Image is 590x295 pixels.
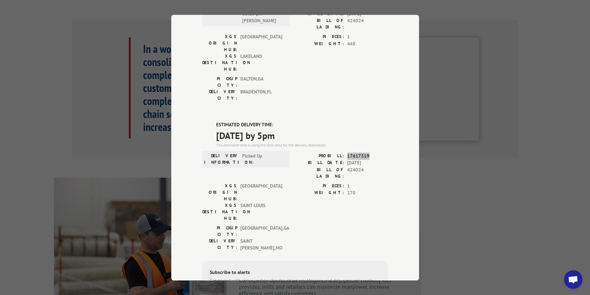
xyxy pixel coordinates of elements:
span: 270 [347,189,388,197]
label: BILL OF LADING: [295,17,344,30]
span: [DATE] by 5pm [216,128,388,142]
span: SAINT [PERSON_NAME] , MO [240,237,282,251]
div: Open chat [564,270,583,289]
span: [DATE] 03:15 pm [PERSON_NAME] [242,3,284,24]
label: BILL DATE: [295,159,344,167]
span: [DATE] [347,159,388,167]
span: [GEOGRAPHIC_DATA] [240,182,282,202]
span: [GEOGRAPHIC_DATA] [240,33,282,53]
label: DELIVERY INFORMATION: [204,152,239,165]
span: Picked Up [242,152,284,165]
label: ESTIMATED DELIVERY TIME: [216,121,388,128]
span: 1 [347,33,388,41]
label: WEIGHT: [295,189,344,197]
label: WEIGHT: [295,40,344,47]
span: LAKELAND [240,53,282,72]
label: DELIVERY CITY: [202,89,237,102]
div: Subscribe to alerts [210,268,381,277]
span: 448 [347,40,388,47]
span: DALTON , GA [240,76,282,89]
span: 1 [347,182,388,189]
label: PIECES: [295,182,344,189]
span: 424024 [347,17,388,30]
label: XGS ORIGIN HUB: [202,33,237,53]
label: DELIVERY INFORMATION: [204,3,239,24]
label: PICKUP CITY: [202,76,237,89]
label: PROBILL: [295,152,344,159]
span: SAINT LOUIS [240,202,282,221]
span: 17617319 [347,152,388,159]
label: XGS DESTINATION HUB: [202,202,237,221]
div: Get texted with status updates for this shipment. Message and data rates may apply. Message frequ... [210,277,381,291]
label: BILL OF LADING: [295,166,344,179]
div: The estimated time is using the time zone for the delivery destination. [216,142,388,148]
label: XGS ORIGIN HUB: [202,182,237,202]
span: 424024 [347,166,388,179]
label: PIECES: [295,33,344,41]
span: BRADENTON , FL [240,89,282,102]
label: PICKUP CITY: [202,224,237,237]
label: XGS DESTINATION HUB: [202,53,237,72]
span: [GEOGRAPHIC_DATA] , GA [240,224,282,237]
label: DELIVERY CITY: [202,237,237,251]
